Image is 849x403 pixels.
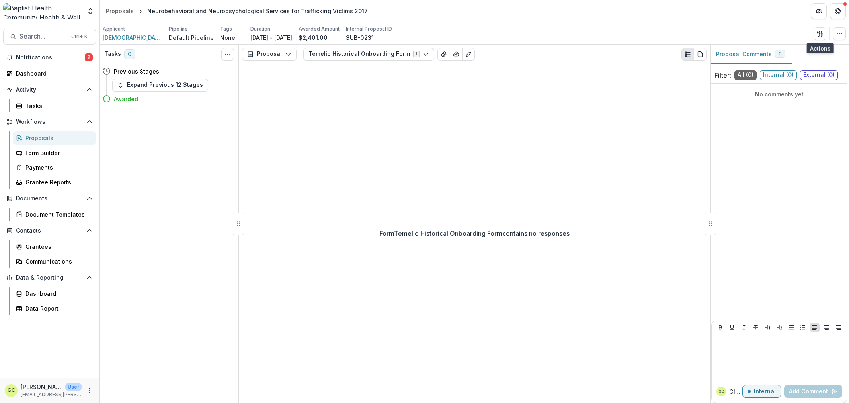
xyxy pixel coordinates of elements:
[16,86,83,93] span: Activity
[734,70,757,80] span: All ( 0 )
[70,32,89,41] div: Ctrl + K
[221,48,234,61] button: Toggle View Cancelled Tasks
[13,255,96,268] a: Communications
[3,29,96,45] button: Search...
[800,70,838,80] span: External ( 0 )
[13,302,96,315] a: Data Report
[811,3,827,19] button: Partners
[13,287,96,300] a: Dashboard
[13,161,96,174] a: Payments
[779,51,782,57] span: 0
[830,3,846,19] button: Get Help
[25,304,90,313] div: Data Report
[13,99,96,112] a: Tasks
[103,25,125,33] p: Applicant
[103,5,137,17] a: Proposals
[760,70,797,80] span: Internal ( 0 )
[751,323,761,332] button: Strike
[147,7,368,15] div: Neurobehavioral and Neuropsychological Services for Trafficking Victims 2017
[729,387,742,396] p: Glenwood C
[114,95,138,103] h4: Awarded
[21,391,82,398] p: [EMAIL_ADDRESS][PERSON_NAME][DOMAIN_NAME]
[299,25,340,33] p: Awarded Amount
[250,33,292,42] p: [DATE] - [DATE]
[16,54,85,61] span: Notifications
[681,48,694,61] button: Plaintext view
[694,48,707,61] button: PDF view
[303,48,434,61] button: Temelio Historical Onboarding Form1
[85,3,96,19] button: Open entity switcher
[104,51,121,57] h3: Tasks
[437,48,450,61] button: View Attached Files
[3,192,96,205] button: Open Documents
[3,67,96,80] a: Dashboard
[742,385,781,398] button: Internal
[25,243,90,251] div: Grantees
[25,134,90,142] div: Proposals
[16,227,83,234] span: Contacts
[25,178,90,186] div: Grantee Reports
[787,323,796,332] button: Bullet List
[65,383,82,391] p: User
[85,386,94,395] button: More
[718,389,724,393] div: Glenwood Charles
[103,33,162,42] a: [DEMOGRAPHIC_DATA] Behavioral Health
[346,33,374,42] p: SUB-0231
[784,385,842,398] button: Add Comment
[13,240,96,253] a: Grantees
[833,323,843,332] button: Align Right
[716,323,725,332] button: Bold
[25,290,90,298] div: Dashboard
[754,388,776,395] p: Internal
[16,119,83,125] span: Workflows
[299,33,328,42] p: $2,401.00
[25,149,90,157] div: Form Builder
[220,25,232,33] p: Tags
[3,51,96,64] button: Notifications2
[124,49,135,59] span: 0
[379,229,570,238] p: Form Temelio Historical Onboarding Form contains no responses
[3,115,96,128] button: Open Workflows
[169,25,188,33] p: Pipeline
[169,33,214,42] p: Default Pipeline
[346,25,392,33] p: Internal Proposal ID
[25,102,90,110] div: Tasks
[220,33,235,42] p: None
[114,67,159,76] h4: Previous Stages
[25,210,90,219] div: Document Templates
[16,69,90,78] div: Dashboard
[714,70,731,80] p: Filter:
[3,271,96,284] button: Open Data & Reporting
[25,163,90,172] div: Payments
[810,323,820,332] button: Align Left
[714,90,844,98] p: No comments yet
[13,208,96,221] a: Document Templates
[103,5,371,17] nav: breadcrumb
[20,33,66,40] span: Search...
[106,7,134,15] div: Proposals
[822,323,831,332] button: Align Center
[16,195,83,202] span: Documents
[13,146,96,159] a: Form Builder
[3,3,82,19] img: Baptist Health Community Health & Well Being logo
[242,48,297,61] button: Proposal
[85,53,93,61] span: 2
[8,388,15,393] div: Glenwood Charles
[3,83,96,96] button: Open Activity
[763,323,772,332] button: Heading 1
[739,323,749,332] button: Italicize
[775,323,784,332] button: Heading 2
[462,48,475,61] button: Edit as form
[250,25,270,33] p: Duration
[21,383,62,391] p: [PERSON_NAME]
[112,79,208,92] button: Expand Previous 12 Stages
[25,257,90,266] div: Communications
[13,176,96,189] a: Grantee Reports
[13,131,96,145] a: Proposals
[798,323,808,332] button: Ordered List
[16,274,83,281] span: Data & Reporting
[727,323,737,332] button: Underline
[3,224,96,237] button: Open Contacts
[710,45,792,64] button: Proposal Comments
